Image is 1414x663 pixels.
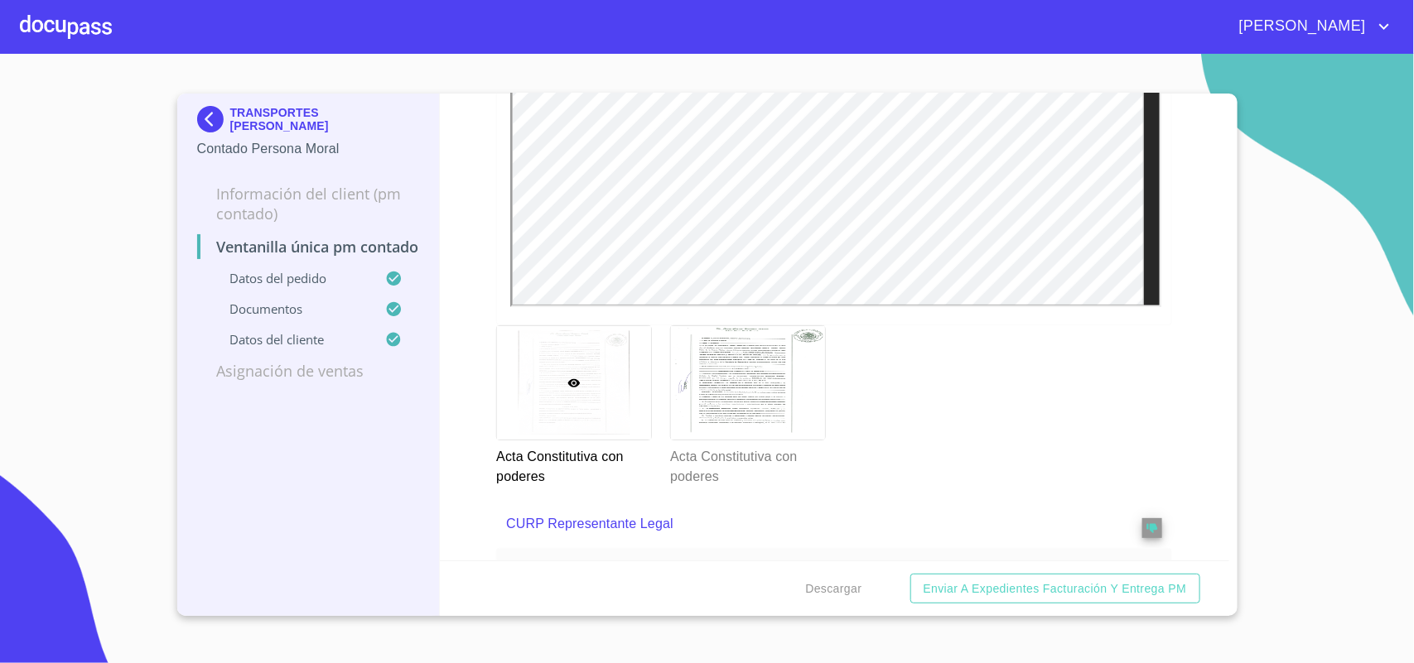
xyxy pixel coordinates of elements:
[197,106,420,139] div: TRANSPORTES [PERSON_NAME]
[805,579,861,599] span: Descargar
[799,574,868,604] button: Descargar
[197,237,420,257] p: Ventanilla única PM contado
[670,440,824,487] p: Acta Constitutiva con poderes
[924,579,1187,599] span: Enviar a Expedientes Facturación y Entrega PM
[230,106,420,132] p: TRANSPORTES [PERSON_NAME]
[197,184,420,223] p: Información del Client (PM contado)
[197,300,386,317] p: Documentos
[506,514,1097,534] p: CURP Representante Legal
[197,331,386,348] p: Datos del cliente
[197,361,420,381] p: Asignación de Ventas
[496,440,650,487] p: Acta Constitutiva con poderes
[1142,518,1162,538] button: reject
[671,326,825,440] img: Acta Constitutiva con poderes
[1227,13,1374,40] span: [PERSON_NAME]
[1227,13,1394,40] button: account of current user
[197,270,386,286] p: Datos del pedido
[197,139,420,159] p: Contado Persona Moral
[197,106,230,132] img: Docupass spot blue
[910,574,1200,604] button: Enviar a Expedientes Facturación y Entrega PM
